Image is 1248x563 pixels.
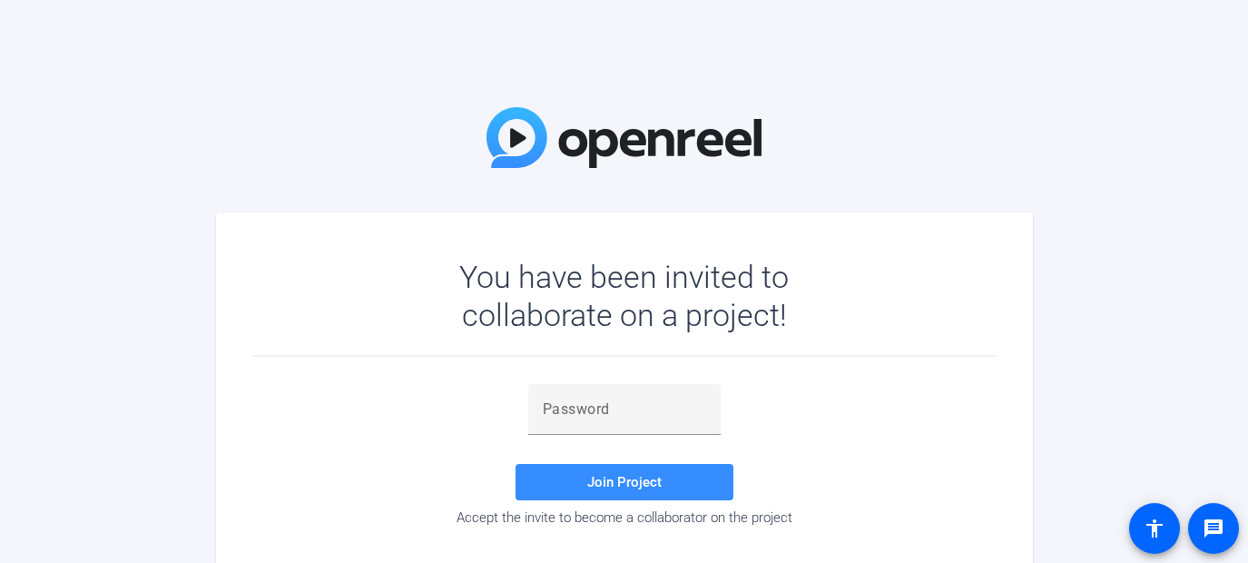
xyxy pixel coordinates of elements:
span: Join Project [587,474,662,490]
button: Join Project [516,464,733,500]
mat-icon: message [1203,518,1224,539]
div: You have been invited to collaborate on a project! [407,258,841,334]
img: OpenReel Logo [486,107,762,168]
input: Password [543,399,706,420]
div: Accept the invite to become a collaborator on the project [252,509,997,526]
mat-icon: accessibility [1144,518,1165,539]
